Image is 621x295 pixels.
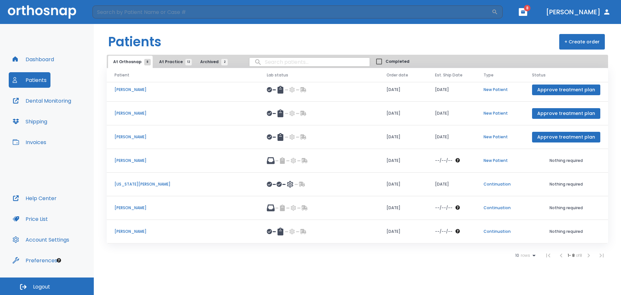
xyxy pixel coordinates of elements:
[484,72,494,78] span: Type
[484,134,517,140] p: New Patient
[435,205,452,211] p: --/--/--
[435,205,468,211] div: The date will be available after approving treatment plan
[144,59,151,65] span: 8
[427,102,476,125] td: [DATE]
[532,205,600,211] p: Nothing required
[114,110,251,116] p: [PERSON_NAME]
[114,229,251,234] p: [PERSON_NAME]
[435,72,463,78] span: Est. Ship Date
[484,229,517,234] p: Continuation
[9,51,58,67] button: Dashboard
[532,229,600,234] p: Nothing required
[379,173,427,196] td: [DATE]
[9,232,73,247] button: Account Settings
[532,158,600,164] p: Nothing required
[435,158,452,164] p: --/--/--
[435,229,452,234] p: --/--/--
[267,72,288,78] span: Lab status
[532,108,600,119] button: Approve treatment plan
[559,34,605,50] button: + Create order
[8,5,76,18] img: Orthosnap
[568,253,576,258] span: 1 - 8
[427,78,476,102] td: [DATE]
[93,6,492,18] input: Search by Patient Name or Case #
[484,205,517,211] p: Continuation
[427,125,476,149] td: [DATE]
[524,5,530,11] span: 8
[9,190,60,206] button: Help Center
[379,125,427,149] td: [DATE]
[435,158,468,164] div: The date will be available after approving treatment plan
[484,158,517,164] p: New Patient
[114,134,251,140] p: [PERSON_NAME]
[484,110,517,116] p: New Patient
[9,134,50,150] button: Invoices
[379,220,427,244] td: [DATE]
[33,283,50,290] span: Logout
[532,72,546,78] span: Status
[532,85,600,95] button: Approve treatment plan
[221,59,228,65] span: 2
[185,59,192,65] span: 12
[108,56,231,68] div: tabs
[200,59,224,65] span: Archived
[379,78,427,102] td: [DATE]
[56,257,62,263] div: Tooltip anchor
[379,149,427,173] td: [DATE]
[484,87,517,93] p: New Patient
[249,56,370,68] input: search
[435,229,468,234] div: The date will be available after approving treatment plan
[9,93,75,108] button: Dental Monitoring
[532,181,600,187] p: Nothing required
[114,87,251,93] p: [PERSON_NAME]
[515,253,519,258] span: 10
[9,211,52,227] button: Price List
[386,59,409,64] span: Completed
[114,158,251,164] p: [PERSON_NAME]
[114,181,251,187] p: [US_STATE][PERSON_NAME]
[9,114,51,129] button: Shipping
[379,102,427,125] td: [DATE]
[519,253,530,258] span: rows
[379,196,427,220] td: [DATE]
[532,132,600,142] button: Approve treatment plan
[9,253,61,268] button: Preferences
[576,253,582,258] span: of 8
[113,59,147,65] span: At Orthosnap
[114,72,129,78] span: Patient
[9,72,50,88] button: Patients
[387,72,408,78] span: Order date
[108,32,161,51] h1: Patients
[543,6,613,18] button: [PERSON_NAME]
[159,59,189,65] span: At Practice
[427,173,476,196] td: [DATE]
[114,205,251,211] p: [PERSON_NAME]
[484,181,517,187] p: Continuation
